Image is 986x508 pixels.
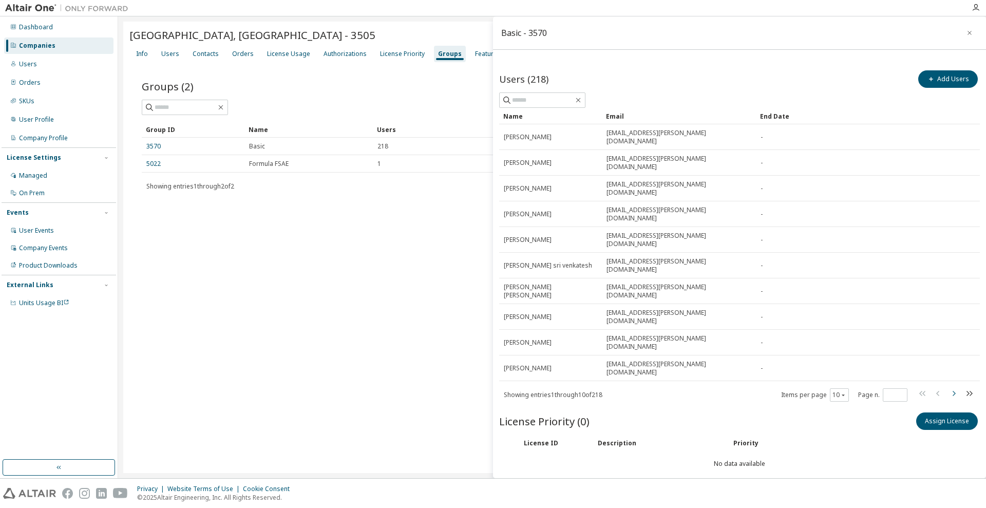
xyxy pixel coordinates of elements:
[761,159,763,167] span: -
[918,70,978,88] button: Add Users
[606,180,751,197] span: [EMAIL_ADDRESS][PERSON_NAME][DOMAIN_NAME]
[62,488,73,499] img: facebook.svg
[761,364,763,372] span: -
[19,244,68,252] div: Company Events
[129,28,375,42] span: [GEOGRAPHIC_DATA], [GEOGRAPHIC_DATA] - 3505
[249,121,369,138] div: Name
[598,439,721,447] div: Description
[377,121,934,138] div: Users
[249,142,265,150] span: Basic
[193,50,219,58] div: Contacts
[606,334,751,351] span: [EMAIL_ADDRESS][PERSON_NAME][DOMAIN_NAME]
[137,493,296,502] p: © 2025 Altair Engineering, Inc. All Rights Reserved.
[916,412,978,430] button: Assign License
[7,154,61,162] div: License Settings
[761,261,763,270] span: -
[5,3,134,13] img: Altair One
[832,391,846,399] button: 10
[243,485,296,493] div: Cookie Consent
[3,488,56,499] img: altair_logo.svg
[504,364,552,372] span: [PERSON_NAME]
[524,439,585,447] div: License ID
[504,390,602,399] span: Showing entries 1 through 10 of 218
[377,160,381,168] span: 1
[504,338,552,347] span: [PERSON_NAME]
[504,261,592,270] span: [PERSON_NAME] sri venkatesh
[504,159,552,167] span: [PERSON_NAME]
[606,108,752,124] div: Email
[96,488,107,499] img: linkedin.svg
[146,182,234,191] span: Showing entries 1 through 2 of 2
[19,261,78,270] div: Product Downloads
[19,134,68,142] div: Company Profile
[19,60,37,68] div: Users
[606,283,751,299] span: [EMAIL_ADDRESS][PERSON_NAME][DOMAIN_NAME]
[761,210,763,218] span: -
[146,160,161,168] a: 5022
[475,50,534,58] div: Feature Restrictions
[606,129,751,145] span: [EMAIL_ADDRESS][PERSON_NAME][DOMAIN_NAME]
[761,313,763,321] span: -
[606,155,751,171] span: [EMAIL_ADDRESS][PERSON_NAME][DOMAIN_NAME]
[761,133,763,141] span: -
[761,338,763,347] span: -
[438,50,462,58] div: Groups
[324,50,367,58] div: Authorizations
[267,50,310,58] div: License Usage
[137,485,167,493] div: Privacy
[19,227,54,235] div: User Events
[19,116,54,124] div: User Profile
[504,313,552,321] span: [PERSON_NAME]
[19,298,69,307] span: Units Usage BI
[504,236,552,244] span: [PERSON_NAME]
[858,388,907,402] span: Page n.
[249,160,289,168] span: Formula FSAE
[504,210,552,218] span: [PERSON_NAME]
[19,79,41,87] div: Orders
[7,281,53,289] div: External Links
[606,206,751,222] span: [EMAIL_ADDRESS][PERSON_NAME][DOMAIN_NAME]
[606,360,751,377] span: [EMAIL_ADDRESS][PERSON_NAME][DOMAIN_NAME]
[19,42,55,50] div: Companies
[380,50,425,58] div: License Priority
[232,50,254,58] div: Orders
[761,184,763,193] span: -
[504,184,552,193] span: [PERSON_NAME]
[504,283,597,299] span: [PERSON_NAME] [PERSON_NAME]
[733,439,759,447] div: Priority
[142,79,194,93] span: Groups (2)
[146,121,240,138] div: Group ID
[19,23,53,31] div: Dashboard
[781,388,849,402] span: Items per page
[161,50,179,58] div: Users
[113,488,128,499] img: youtube.svg
[19,172,47,180] div: Managed
[606,232,751,248] span: [EMAIL_ADDRESS][PERSON_NAME][DOMAIN_NAME]
[167,485,243,493] div: Website Terms of Use
[606,309,751,325] span: [EMAIL_ADDRESS][PERSON_NAME][DOMAIN_NAME]
[761,236,763,244] span: -
[499,73,548,85] span: Users (218)
[19,97,34,105] div: SKUs
[606,257,751,274] span: [EMAIL_ADDRESS][PERSON_NAME][DOMAIN_NAME]
[499,414,590,428] span: License Priority (0)
[19,189,45,197] div: On Prem
[136,50,148,58] div: Info
[501,29,547,37] div: Basic - 3570
[503,108,598,124] div: Name
[761,287,763,295] span: -
[504,133,552,141] span: [PERSON_NAME]
[760,108,951,124] div: End Date
[146,142,161,150] a: 3570
[7,209,29,217] div: Events
[79,488,90,499] img: instagram.svg
[377,142,388,150] span: 218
